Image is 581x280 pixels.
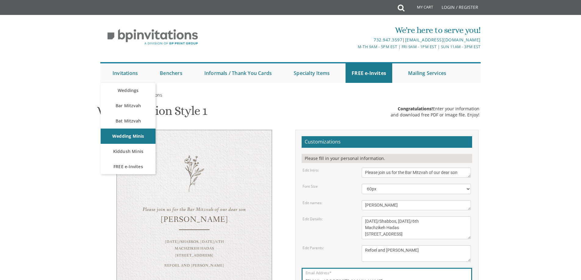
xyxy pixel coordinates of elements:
[101,129,156,144] a: Wedding Minis
[303,184,318,189] label: Font Size
[405,37,481,43] a: [EMAIL_ADDRESS][DOMAIN_NAME]
[306,270,331,275] label: Email Address*
[391,112,479,118] div: and download free PDF or Image file. Enjoy!
[106,63,144,83] a: Invitations
[101,113,156,129] a: Bat Mitzvah
[101,144,156,159] a: Kiddush Minis
[302,154,472,163] div: Please fill in your personal information.
[398,106,433,112] span: Congratulations!
[101,83,156,98] a: Weddings
[303,216,323,222] label: Edit Details:
[129,218,260,222] div: [PERSON_NAME]
[100,92,128,98] a: Free e-Invites
[362,216,471,239] textarea: [DATE] 7:00 pm • Khal Chassidim [STREET_ADDRESS] • [GEOGRAPHIC_DATA], [GEOGRAPHIC_DATA]
[101,159,156,174] a: FREE e-Invites
[303,168,319,173] label: Edit Intro:
[391,106,479,112] div: Enter your information
[101,98,156,113] a: Bar Mitzvah
[303,200,322,205] label: Edit names:
[228,24,481,36] div: We're here to serve you!
[404,1,437,16] a: My Cart
[129,239,260,259] div: [DATE]/Shabbos, [DATE]/6th Machzikeh Hadas [STREET_ADDRESS]
[129,262,260,269] div: Refoel and [PERSON_NAME]
[228,36,481,44] div: |
[302,136,472,148] h2: Customizations
[362,245,471,262] textarea: [PERSON_NAME] and [PERSON_NAME] gold [PERSON_NAME] and [PERSON_NAME]
[402,63,452,83] a: Mailing Services
[129,206,260,213] div: Please join us for the Bar Mitzvah of our dear son
[100,24,205,50] img: BP Invitation Loft
[97,104,207,122] h1: Vort Invitation Style 1
[303,245,324,250] label: Edit Parents:
[346,63,392,83] a: FREE e-Invites
[198,63,278,83] a: Informals / Thank You Cards
[362,200,471,210] textarea: [PERSON_NAME] & [PERSON_NAME]
[374,37,402,43] a: 732.947.3597
[362,168,471,178] textarea: Please join us for the vort of our dear children
[228,44,481,50] div: M-Th 9am - 5pm EST | Fri 9am - 1pm EST | Sun 11am - 3pm EST
[288,63,336,83] a: Specialty Items
[154,63,188,83] a: Benchers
